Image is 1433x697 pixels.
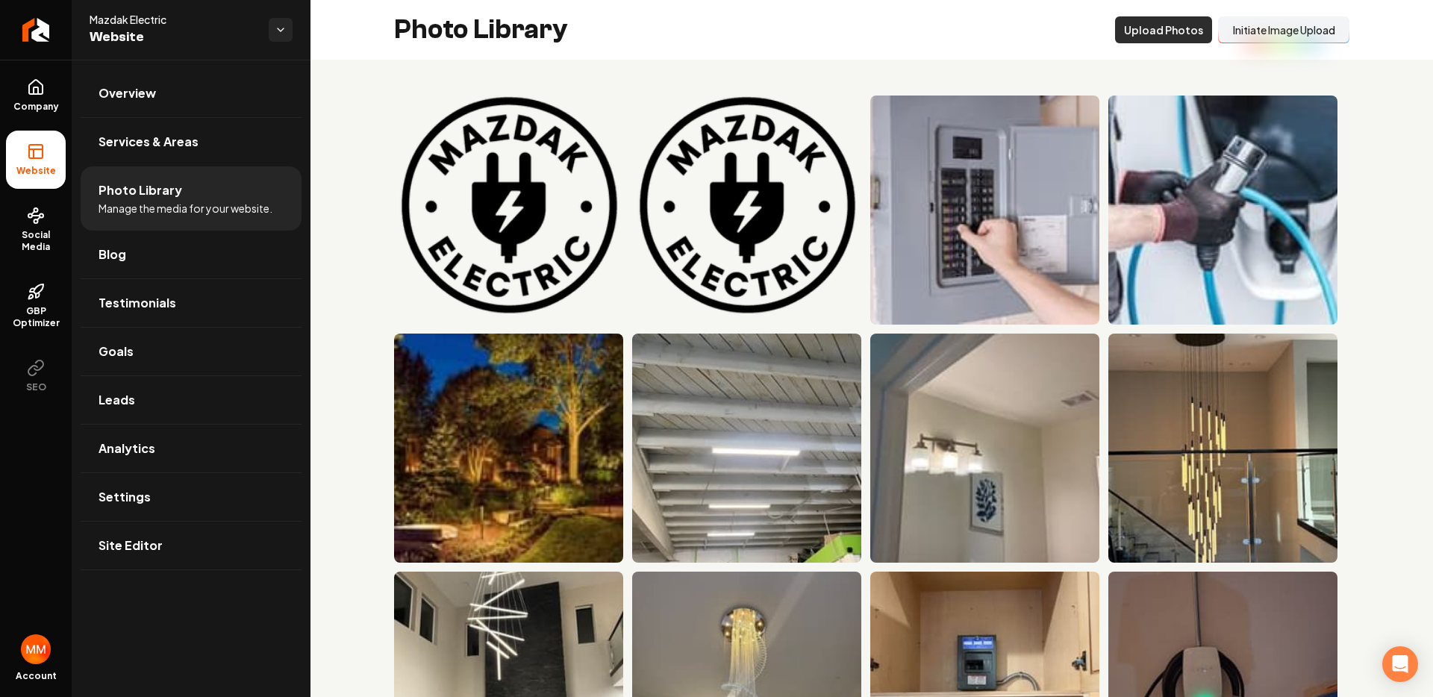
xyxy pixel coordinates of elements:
[99,391,135,409] span: Leads
[7,101,65,113] span: Company
[632,96,861,325] img: Mazdak Electric logo featuring a power plug and lightning bolt design.
[22,18,50,42] img: Rebolt Logo
[99,343,134,360] span: Goals
[81,522,302,569] a: Site Editor
[1218,16,1349,43] button: Initiate Image Upload
[99,84,156,102] span: Overview
[81,425,302,472] a: Analytics
[81,473,302,521] a: Settings
[632,334,861,563] img: Modern LED lights installed on a wooden ceiling with white beams in a workspace.
[99,294,176,312] span: Testimonials
[90,27,257,48] span: Website
[6,66,66,125] a: Company
[870,96,1099,325] img: Hand adjusting circuit breaker in a residential electrical panel. Safe home energy management.
[394,96,623,325] img: Mazdak Electric logo featuring a power plug and lightning bolt design.
[6,347,66,405] button: SEO
[81,376,302,424] a: Leads
[1108,96,1337,325] img: Person in gloves holding an electric vehicle charging plug at a charging station.
[99,133,199,151] span: Services & Areas
[16,670,57,682] span: Account
[6,305,66,329] span: GBP Optimizer
[81,118,302,166] a: Services & Areas
[99,537,163,554] span: Site Editor
[21,634,51,664] img: Matthew Meyer
[1382,646,1418,682] div: Open Intercom Messenger
[1115,16,1212,43] button: Upload Photos
[21,634,51,664] button: Open user button
[6,195,66,265] a: Social Media
[6,271,66,341] a: GBP Optimizer
[20,381,52,393] span: SEO
[81,69,302,117] a: Overview
[870,334,1099,563] img: Modern bathroom lighting fixture with three glass shades and floral artwork on the wall.
[81,231,302,278] a: Blog
[99,246,126,263] span: Blog
[99,201,272,216] span: Manage the media for your website.
[394,334,623,563] img: Elegant home illuminated at night surrounded by lush greenery and landscaped gardens.
[10,165,62,177] span: Website
[1108,334,1337,563] img: Modern chandelier with hanging LED lights, illuminating a contemporary interior space.
[6,229,66,253] span: Social Media
[394,15,568,45] h2: Photo Library
[99,181,182,199] span: Photo Library
[90,12,257,27] span: Mazdak Electric
[99,488,151,506] span: Settings
[81,328,302,375] a: Goals
[81,279,302,327] a: Testimonials
[99,440,155,457] span: Analytics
